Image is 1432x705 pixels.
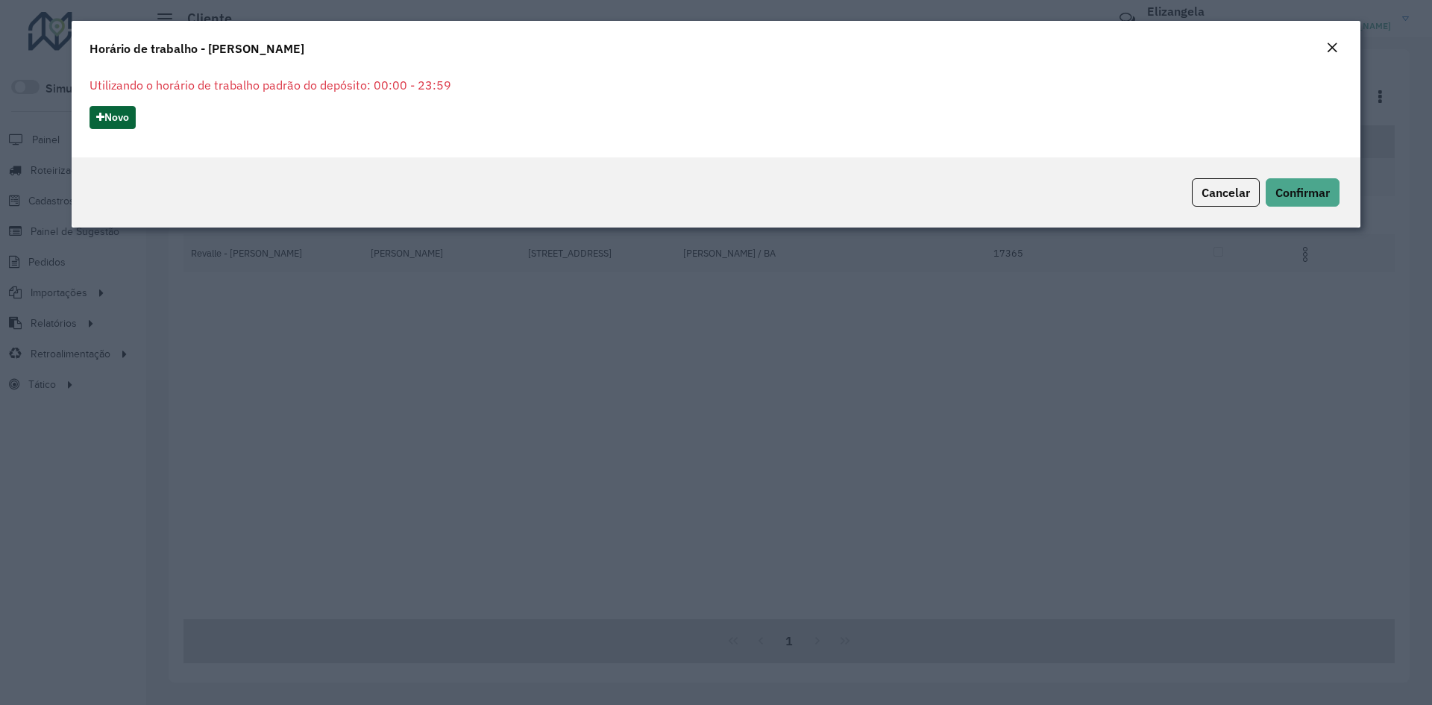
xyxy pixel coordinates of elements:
button: Novo [89,106,136,129]
h4: Horário de trabalho - [PERSON_NAME] [89,40,304,57]
span: Confirmar [1275,185,1330,200]
p: Utilizando o horário de trabalho padrão do depósito: 00:00 - 23:59 [89,76,1342,94]
button: Close [1322,39,1342,58]
button: Cancelar [1192,178,1260,207]
em: Fechar [1326,42,1338,54]
span: Cancelar [1202,185,1250,200]
button: Confirmar [1266,178,1340,207]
